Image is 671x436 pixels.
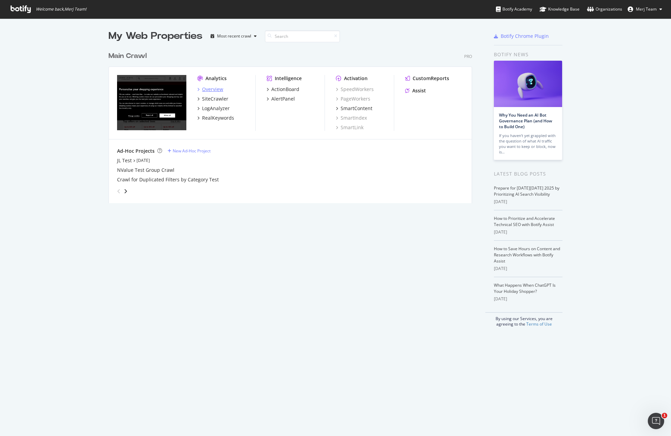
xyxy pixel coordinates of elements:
[336,124,363,131] a: SmartLink
[271,86,299,93] div: ActionBoard
[265,30,340,42] input: Search
[499,133,557,155] div: If you haven’t yet grappled with the question of what AI traffic you want to keep or block, now is…
[197,115,234,121] a: RealKeywords
[117,157,132,164] a: JL Test
[267,95,295,102] a: AlertPanel
[202,115,234,121] div: RealKeywords
[405,87,426,94] a: Assist
[197,95,228,102] a: SiteCrawler
[114,186,123,197] div: angle-left
[336,86,374,93] a: SpeedWorkers
[494,266,562,272] div: [DATE]
[405,75,449,82] a: CustomReports
[413,75,449,82] div: CustomReports
[109,51,149,61] a: Main Crawl
[117,167,174,174] a: NValue Test Group Crawl
[109,43,477,203] div: grid
[499,112,552,130] a: Why You Need an AI Bot Governance Plan (and How to Build One)
[662,413,667,418] span: 1
[412,87,426,94] div: Assist
[344,75,368,82] div: Activation
[485,312,562,327] div: By using our Services, you are agreeing to the
[494,215,555,227] a: How to Prioritize and Accelerate Technical SEO with Botify Assist
[197,105,230,112] a: LogAnalyzer
[494,170,562,178] div: Latest Blog Posts
[540,6,580,13] div: Knowledge Base
[117,176,219,183] a: Crawl for Duplicated Filters by Category Test
[494,229,562,235] div: [DATE]
[202,86,223,93] div: Overview
[202,95,228,102] div: SiteCrawler
[496,6,532,13] div: Botify Academy
[587,6,622,13] div: Organizations
[526,321,552,327] a: Terms of Use
[168,148,211,154] a: New Ad-Hoc Project
[271,95,295,102] div: AlertPanel
[494,33,549,40] a: Botify Chrome Plugin
[494,282,556,294] a: What Happens When ChatGPT Is Your Holiday Shopper?
[336,95,370,102] a: PageWorkers
[501,33,549,40] div: Botify Chrome Plugin
[494,296,562,302] div: [DATE]
[494,246,560,264] a: How to Save Hours on Content and Research Workflows with Botify Assist
[202,105,230,112] div: LogAnalyzer
[36,6,86,12] span: Welcome back, Merj Team !
[494,51,562,58] div: Botify news
[217,34,251,38] div: Most recent crawl
[197,86,223,93] a: Overview
[336,115,367,121] a: SmartIndex
[173,148,211,154] div: New Ad-Hoc Project
[137,157,150,163] a: [DATE]
[123,188,128,195] div: angle-right
[336,105,372,112] a: SmartContent
[117,75,186,130] img: johnlewis.com
[648,413,664,429] iframe: Intercom live chat
[494,61,562,107] img: Why You Need an AI Bot Governance Plan (and How to Build One)
[464,54,472,59] div: Pro
[494,185,559,197] a: Prepare for [DATE][DATE] 2025 by Prioritizing AI Search Visibility
[109,29,202,43] div: My Web Properties
[622,4,668,15] button: Merj Team
[494,199,562,205] div: [DATE]
[109,51,147,61] div: Main Crawl
[205,75,227,82] div: Analytics
[117,148,155,154] div: Ad-Hoc Projects
[636,6,657,12] span: Merj Team
[267,86,299,93] a: ActionBoard
[275,75,302,82] div: Intelligence
[208,31,259,42] button: Most recent crawl
[341,105,372,112] div: SmartContent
